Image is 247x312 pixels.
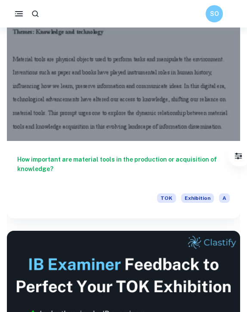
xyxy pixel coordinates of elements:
[157,193,176,203] span: TOK
[17,155,230,183] h6: How important are material tools in the production or acquisition of knowledge?
[210,9,219,18] h6: SO
[219,193,230,203] span: A
[206,5,223,22] button: SO
[181,193,214,203] span: Exhibition
[230,147,247,165] button: Filter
